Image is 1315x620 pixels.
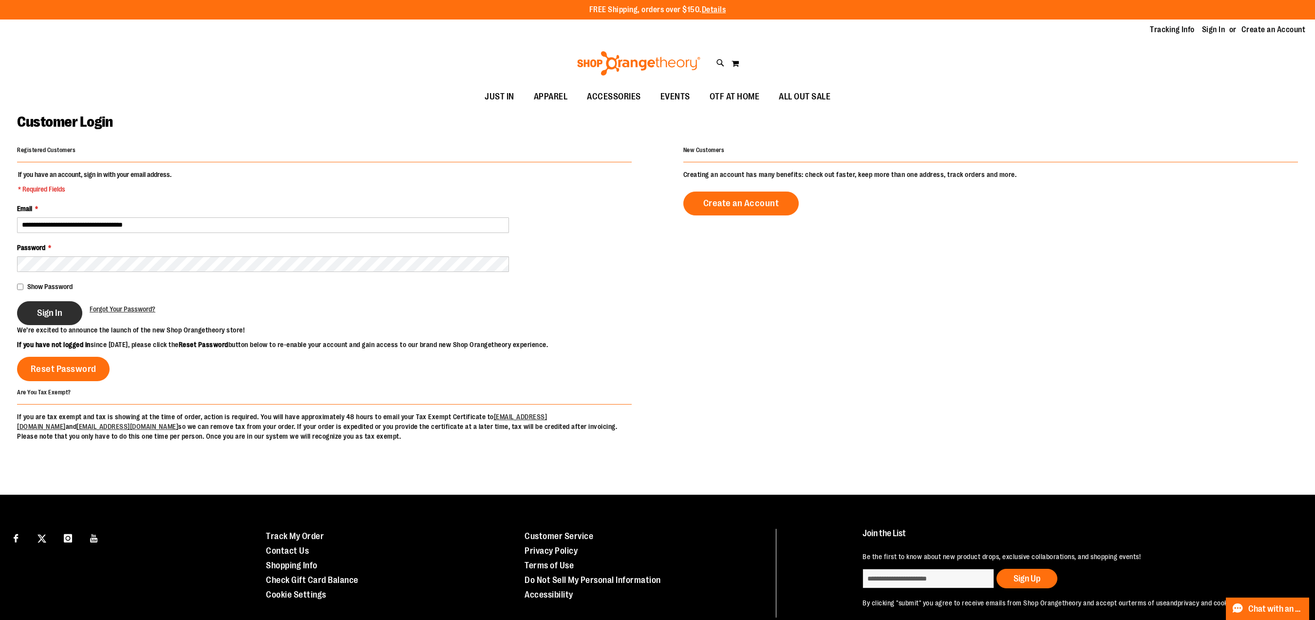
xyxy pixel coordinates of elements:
p: By clicking "submit" you agree to receive emails from Shop Orangetheory and accept our and [863,598,1286,608]
img: Twitter [38,534,46,543]
span: ALL OUT SALE [779,86,830,108]
a: Visit our X page [34,529,51,546]
span: ACCESSORIES [587,86,641,108]
span: JUST IN [485,86,514,108]
legend: If you have an account, sign in with your email address. [17,170,172,194]
span: Sign In [37,308,62,318]
p: since [DATE], please click the button below to re-enable your account and gain access to our bran... [17,340,657,349]
button: Sign Up [996,569,1057,588]
a: Details [702,5,726,14]
a: Visit our Instagram page [59,529,76,546]
span: APPAREL [534,86,568,108]
span: Customer Login [17,114,113,130]
button: Chat with an Expert [1226,598,1310,620]
a: Check Gift Card Balance [266,575,358,585]
a: Forgot Your Password? [90,304,155,314]
p: We’re excited to announce the launch of the new Shop Orangetheory store! [17,325,657,335]
span: Reset Password [31,364,96,374]
a: Customer Service [525,531,593,541]
span: Email [17,205,32,213]
a: Visit our Youtube page [86,529,103,546]
a: Track My Order [266,531,324,541]
strong: New Customers [683,147,725,154]
a: Create an Account [1241,24,1306,35]
a: terms of use [1128,599,1166,607]
p: Creating an account has many benefits: check out faster, keep more than one address, track orders... [683,170,1298,179]
a: Contact Us [266,546,309,556]
a: Cookie Settings [266,590,326,600]
a: Tracking Info [1150,24,1195,35]
strong: Registered Customers [17,147,75,154]
p: FREE Shipping, orders over $150. [589,4,726,16]
a: [EMAIL_ADDRESS][DOMAIN_NAME] [76,423,178,430]
p: If you are tax exempt and tax is showing at the time of order, action is required. You will have ... [17,412,632,441]
a: Terms of Use [525,561,574,570]
a: Visit our Facebook page [7,529,24,546]
a: Accessibility [525,590,573,600]
span: Forgot Your Password? [90,305,155,313]
span: Password [17,244,45,252]
span: Create an Account [703,198,779,209]
a: Privacy Policy [525,546,578,556]
span: Show Password [27,283,73,291]
a: Reset Password [17,357,110,381]
a: Sign In [1202,24,1225,35]
span: Sign Up [1014,574,1040,583]
span: EVENTS [660,86,690,108]
strong: Are You Tax Exempt? [17,389,71,396]
input: enter email [863,569,994,588]
p: Be the first to know about new product drops, exclusive collaborations, and shopping events! [863,552,1286,562]
a: Create an Account [683,192,799,215]
img: Shop Orangetheory [576,51,702,76]
span: Chat with an Expert [1248,604,1303,614]
a: Shopping Info [266,561,318,570]
strong: If you have not logged in [17,341,91,349]
h4: Join the List [863,529,1286,547]
a: privacy and cookie policy. [1178,599,1254,607]
span: * Required Fields [18,184,171,194]
span: OTF AT HOME [710,86,760,108]
strong: Reset Password [179,341,228,349]
a: Do Not Sell My Personal Information [525,575,661,585]
button: Sign In [17,301,82,325]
